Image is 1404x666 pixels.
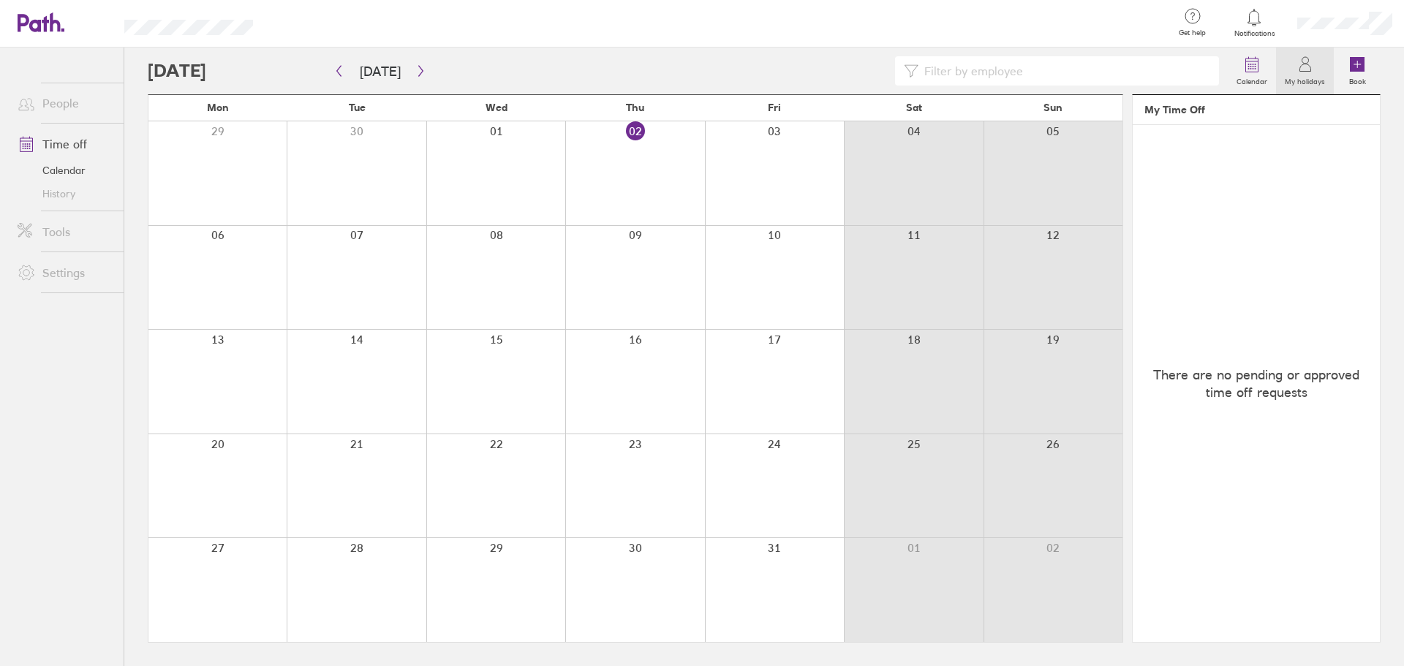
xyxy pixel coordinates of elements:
[1276,48,1334,94] a: My holidays
[6,159,124,182] a: Calendar
[6,88,124,118] a: People
[918,57,1210,85] input: Filter by employee
[1043,102,1063,113] span: Sun
[1228,48,1276,94] a: Calendar
[6,182,124,205] a: History
[1133,95,1380,125] header: My Time Off
[6,217,124,246] a: Tools
[1231,7,1278,38] a: Notifications
[486,102,507,113] span: Wed
[6,129,124,159] a: Time off
[349,102,366,113] span: Tue
[1231,29,1278,38] span: Notifications
[207,102,229,113] span: Mon
[348,59,412,83] button: [DATE]
[1228,73,1276,86] label: Calendar
[1133,125,1380,642] div: There are no pending or approved time off requests
[626,102,644,113] span: Thu
[1334,48,1381,94] a: Book
[906,102,922,113] span: Sat
[1340,73,1375,86] label: Book
[1276,73,1334,86] label: My holidays
[6,258,124,287] a: Settings
[1169,29,1216,37] span: Get help
[768,102,781,113] span: Fri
